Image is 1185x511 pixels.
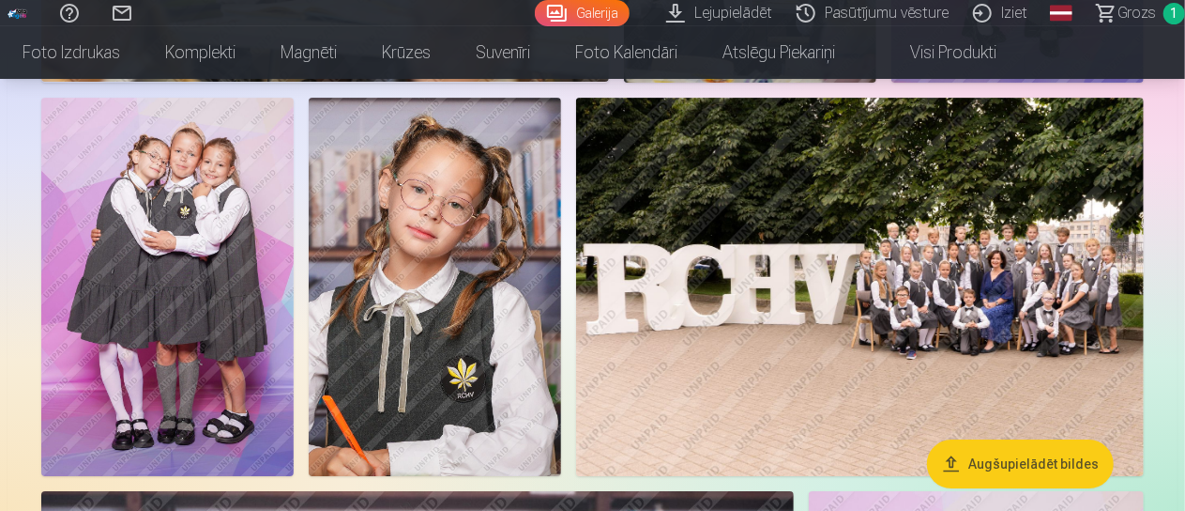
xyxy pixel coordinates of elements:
span: Grozs [1117,2,1156,24]
button: Augšupielādēt bildes [927,440,1114,488]
a: Komplekti [143,26,258,79]
a: Suvenīri [453,26,553,79]
a: Foto kalendāri [553,26,700,79]
a: Visi produkti [858,26,1019,79]
a: Atslēgu piekariņi [700,26,858,79]
span: 1 [1163,3,1185,24]
a: Magnēti [258,26,359,79]
img: /fa1 [8,8,28,19]
a: Krūzes [359,26,453,79]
